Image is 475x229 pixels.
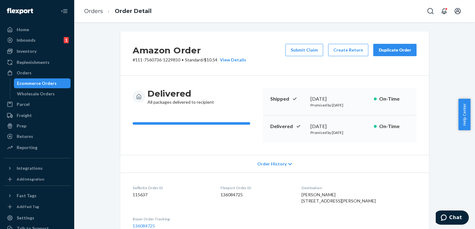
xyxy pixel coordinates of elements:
[328,44,368,56] button: Create Return
[17,177,44,182] div: Add Integration
[4,143,71,152] a: Reporting
[4,213,71,223] a: Settings
[133,223,155,228] a: 136084725
[133,57,246,63] p: # 111-7560736-1229850 / $10.54
[310,123,369,130] div: [DATE]
[4,176,71,183] a: Add Integration
[133,192,211,198] dd: 115637
[17,144,37,151] div: Reporting
[17,204,39,209] div: Add Fast Tag
[17,91,55,97] div: Wholesale Orders
[17,48,36,54] div: Inventory
[270,123,306,130] p: Delivered
[458,99,470,130] button: Help Center
[217,57,246,63] button: View Details
[17,133,33,139] div: Returns
[148,88,214,99] h3: Delivered
[4,110,71,120] a: Freight
[17,193,36,199] div: Fast Tags
[220,192,292,198] dd: 136084725
[17,27,29,33] div: Home
[133,216,211,222] dt: Buyer Order Tracking
[7,8,33,14] img: Flexport logo
[4,163,71,173] button: Integrations
[451,5,464,17] button: Open account menu
[379,47,411,53] div: Duplicate Order
[64,37,69,43] div: 1
[17,37,36,43] div: Inbounds
[4,121,71,131] a: Prep
[310,95,369,102] div: [DATE]
[379,123,409,130] p: On-Time
[148,88,214,105] div: All packages delivered to recipient
[17,215,34,221] div: Settings
[4,35,71,45] a: Inbounds1
[257,161,287,167] span: Order History
[133,44,246,57] h2: Amazon Order
[14,78,71,88] a: Ecommerce Orders
[436,210,469,226] iframe: Opens a widget where you can chat to one of our agents
[4,57,71,67] a: Replenishments
[17,112,32,119] div: Freight
[4,203,71,210] a: Add Fast Tag
[4,191,71,201] button: Fast Tags
[17,80,57,86] div: Ecommerce Orders
[14,89,71,99] a: Wholesale Orders
[17,165,43,171] div: Integrations
[4,131,71,141] a: Returns
[302,185,417,190] dt: Destination
[4,46,71,56] a: Inventory
[17,101,30,107] div: Parcel
[182,57,184,62] span: •
[310,130,369,135] p: Promised by [DATE]
[270,95,306,102] p: Shipped
[17,59,49,65] div: Replenishments
[438,5,450,17] button: Open notifications
[310,102,369,108] p: Promised by [DATE]
[185,57,203,62] span: Standard
[4,68,71,78] a: Orders
[79,2,156,20] ol: breadcrumbs
[133,185,211,190] dt: Sellbrite Order ID
[379,95,409,102] p: On-Time
[17,123,26,129] div: Prep
[373,44,417,56] button: Duplicate Order
[424,5,437,17] button: Open Search Box
[220,185,292,190] dt: Flexport Order ID
[4,99,71,109] a: Parcel
[17,70,32,76] div: Orders
[58,5,71,17] button: Close Navigation
[302,192,376,203] span: [PERSON_NAME] [STREET_ADDRESS][PERSON_NAME]
[4,25,71,35] a: Home
[115,8,152,15] a: Order Detail
[285,44,323,56] button: Submit Claim
[84,8,103,15] a: Orders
